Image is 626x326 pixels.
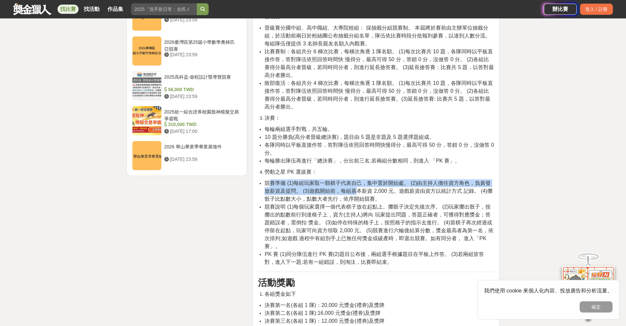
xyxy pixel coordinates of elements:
[265,169,316,175] span: 勞動之星 PK 選拔賽：
[265,180,492,202] span: 競賽準備 (1)每組玩家取一顆棋子代表自己，集中置於開始處。 (2)由主持人擔任資方角色，負責發放薪資及提問。 (3)遊戲開始前，每組基本薪資 2,000 元。遊戲薪資由資方以統計方式 記錄。 ...
[265,142,494,156] span: 各隊同時以平板直接作答，答對隊伍依照回答時間快慢得分，最高可得 50 分，答錯 0 分，沒做答 0 分。
[265,158,460,163] span: 每輪勝出隊伍再進行「總決賽」，分出前三名;若兩組分數相同，則進入 「PK 賽」。
[81,5,102,14] a: 找活動
[164,51,239,58] div: [DATE] 23:59
[105,5,126,14] a: 作品集
[131,3,197,15] input: 2025「洗手新日常：全民 ALL IN」洗手歌全台徵選
[58,5,79,14] a: 找比賽
[265,126,333,132] span: 每輪兩組選手對戰，共五輪。
[132,141,242,170] a: 2026 華山畢業季畢業展徵件 [DATE] 23:59
[132,36,242,66] a: 2026臺灣區第25届小學數學奧林匹亞競賽 [DATE] 23:59
[265,49,494,78] span: 比賽賽制：各組共分 6 梯次比賽，每梯次角逐 1 隊名額。 (1)每次比賽共 10 題，各隊同時以平板直接作答，答對隊伍依照回答時間快 慢得分，最高可得 50 分，答錯 0 分，沒做答 0 分。...
[484,288,613,293] span: 我們使用 cookie 來個人化內容、投放廣告和分析流量。
[265,115,280,121] span: 決賽：
[265,310,381,316] span: 決賽第二名(各組 1 隊):16,000 元獎金(禮券)及獎牌
[544,4,577,15] a: 辦比賽
[265,25,491,46] span: 晉級賽分國中組、高中職組、大專院校組： 採抽籤分組競賽制。 本屆將於賽前由主辦單位抽籤分組，於活動前兩日於粉絲團公布抽籤分組名單，隊伍依比賽時段分批報到參賽，以達到人數分流。每組隊伍僅提供 3 ...
[562,264,614,308] img: d2146d9a-e6f6-4337-9592-8cefde37ba6b.png
[164,74,239,86] div: 2025高科盃-遊程設計暨導覽競賽
[258,278,295,288] strong: 活動獎勵
[265,204,494,249] span: 競賽說明 (1)每個玩家選擇一個代表棋子放在起點上。擲骰子決定先後次序。 (2)玩家擲出骰子，按擲出的點數前行到達格子上，資方(主持人)將向 玩家提出問題，答題正確者，可獲得對應獎金；答題錯誤者...
[265,80,493,110] span: 敗部復活：各組共分 4 梯次比賽，每梯次角逐 1 隊名額。 (1)每次比賽共 10 題，各隊同時以平板直接作答，答對隊伍依照回答時間快 慢得分，最高可得 50 分，答錯 0 分，沒做答 0 分。...
[132,106,242,136] a: 2025統一綜合證券校園股神模擬交易爭霸戰 310,000 TWD [DATE] 17:00
[580,301,613,313] button: 確定
[265,318,384,324] span: 決賽第三名(各組 1 隊)：12,000 元獎金(禮券)及獎牌
[164,16,239,23] div: [DATE] 23:59
[132,71,242,101] a: 2025高科盃-遊程設計暨導覽競賽 56,000 TWD [DATE] 23:59
[164,86,239,93] div: 56,000 TWD
[265,251,484,265] span: PK 賽 (1)同分隊伍進行 PK 賽(2)題目公布後，兩組選手根據題目在平板上作答。 (3)若兩組皆答對，進入下一題;若有一組錯誤，則淘汰，比賽即結束。
[164,109,239,121] div: 2025統一綜合證券校園股神模擬交易爭霸戰
[265,134,434,140] span: 10 題分勝負(高分者晉級總決賽)，題目由 5 題是非題及 5 題選擇題組成。
[265,302,384,308] span: 決賽第一名(各組 1 隊)：20,000 元獎金(禮券)及獎牌
[164,93,239,100] div: [DATE] 23:59
[164,143,239,156] div: 2026 華山畢業季畢業展徵件
[164,121,239,128] div: 310,000 TWD
[164,156,239,163] div: [DATE] 23:59
[164,39,239,51] div: 2026臺灣區第25届小學數學奧林匹亞競賽
[164,128,239,135] div: [DATE] 17:00
[580,4,613,15] div: 登入 / 註冊
[265,291,296,297] span: 各組獎金如下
